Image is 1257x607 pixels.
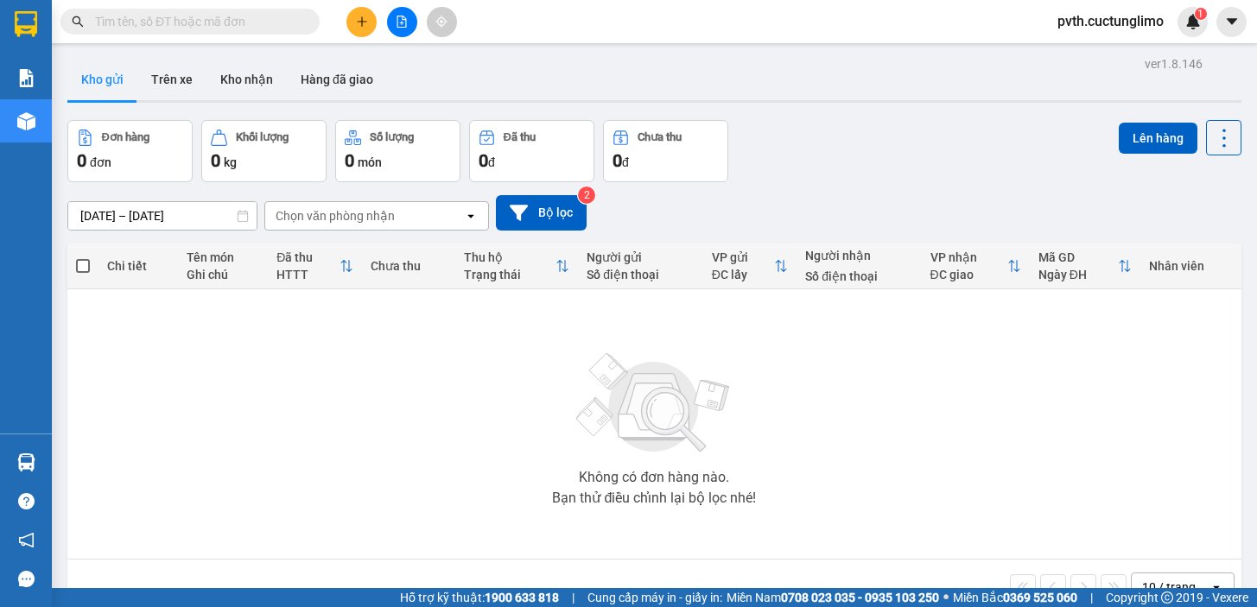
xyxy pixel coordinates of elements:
button: Khối lượng0kg [201,120,327,182]
span: Cung cấp máy in - giấy in: [587,588,722,607]
input: Select a date range. [68,202,257,230]
span: | [572,588,575,607]
span: kg [224,155,237,169]
div: Chưa thu [638,131,682,143]
img: solution-icon [17,69,35,87]
div: HTTT [276,268,340,281]
th: Toggle SortBy [455,243,578,289]
div: Người gửi [587,250,694,264]
span: ⚪️ [943,594,949,601]
span: message [18,571,35,587]
button: Đơn hàng0đơn [67,120,193,182]
th: Toggle SortBy [703,243,797,289]
button: Kho nhận [206,59,287,100]
span: 0 [211,150,220,171]
img: warehouse-icon [17,453,35,471]
span: Miền Bắc [953,588,1077,607]
img: svg+xml;base64,PHN2ZyBjbGFzcz0ibGlzdC1wbHVnX19zdmciIHhtbG5zPSJodHRwOi8vd3d3LnczLm9yZy8yMDAwL3N2Zy... [568,343,740,464]
button: Bộ lọc [496,195,587,231]
div: Khối lượng [236,131,289,143]
span: đ [622,155,629,169]
strong: 0369 525 060 [1003,591,1077,604]
sup: 2 [578,187,595,204]
span: question-circle [18,493,35,509]
div: VP gửi [712,250,775,264]
div: ver 1.8.146 [1145,54,1203,73]
div: ĐC lấy [712,268,775,281]
input: Tìm tên, số ĐT hoặc mã đơn [95,12,299,31]
div: Thu hộ [464,250,555,264]
th: Toggle SortBy [1030,243,1140,289]
div: Số điện thoại [587,268,694,281]
button: plus [346,7,377,37]
div: Chi tiết [107,259,169,273]
button: Chưa thu0đ [603,120,728,182]
span: search [72,16,84,28]
div: Ngày ĐH [1038,268,1118,281]
sup: 1 [1195,8,1207,20]
img: logo-vxr [15,11,37,37]
div: VP nhận [930,250,1007,264]
span: 0 [613,150,622,171]
div: Mã GD [1038,250,1118,264]
div: Ghi chú [187,268,259,281]
button: file-add [387,7,417,37]
th: Toggle SortBy [922,243,1030,289]
svg: open [464,209,478,223]
button: Hàng đã giao [287,59,387,100]
div: Người nhận [805,249,912,262]
img: icon-new-feature [1185,14,1201,29]
div: Đã thu [276,250,340,264]
button: aim [427,7,457,37]
span: đ [488,155,495,169]
span: copyright [1161,591,1173,604]
button: Lên hàng [1119,123,1197,154]
img: warehouse-icon [17,112,35,130]
div: Chọn văn phòng nhận [276,207,395,224]
div: Đơn hàng [102,131,149,143]
span: 1 [1197,8,1203,20]
div: Trạng thái [464,268,555,281]
div: Chưa thu [371,259,448,273]
div: Bạn thử điều chỉnh lại bộ lọc nhé! [552,491,756,505]
div: Tên món [187,250,259,264]
div: 10 / trang [1142,579,1196,596]
button: Đã thu0đ [469,120,594,182]
span: 0 [345,150,354,171]
span: Miền Nam [727,588,939,607]
strong: 0708 023 035 - 0935 103 250 [781,591,939,604]
svg: open [1209,580,1223,594]
span: | [1090,588,1093,607]
span: notification [18,532,35,548]
span: file-add [396,16,408,28]
span: Hỗ trợ kỹ thuật: [400,588,559,607]
span: 0 [479,150,488,171]
div: Số lượng [370,131,414,143]
div: Số điện thoại [805,269,912,283]
button: Số lượng0món [335,120,460,182]
span: plus [356,16,368,28]
button: Trên xe [137,59,206,100]
div: Không có đơn hàng nào. [579,471,729,484]
div: Nhân viên [1149,259,1233,273]
strong: 1900 633 818 [485,591,559,604]
div: ĐC giao [930,268,1007,281]
th: Toggle SortBy [268,243,362,289]
span: caret-down [1224,14,1240,29]
button: caret-down [1216,7,1247,37]
span: aim [435,16,448,28]
span: đơn [90,155,111,169]
div: Đã thu [504,131,536,143]
button: Kho gửi [67,59,137,100]
span: món [358,155,382,169]
span: pvth.cuctunglimo [1044,10,1178,32]
span: 0 [77,150,86,171]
